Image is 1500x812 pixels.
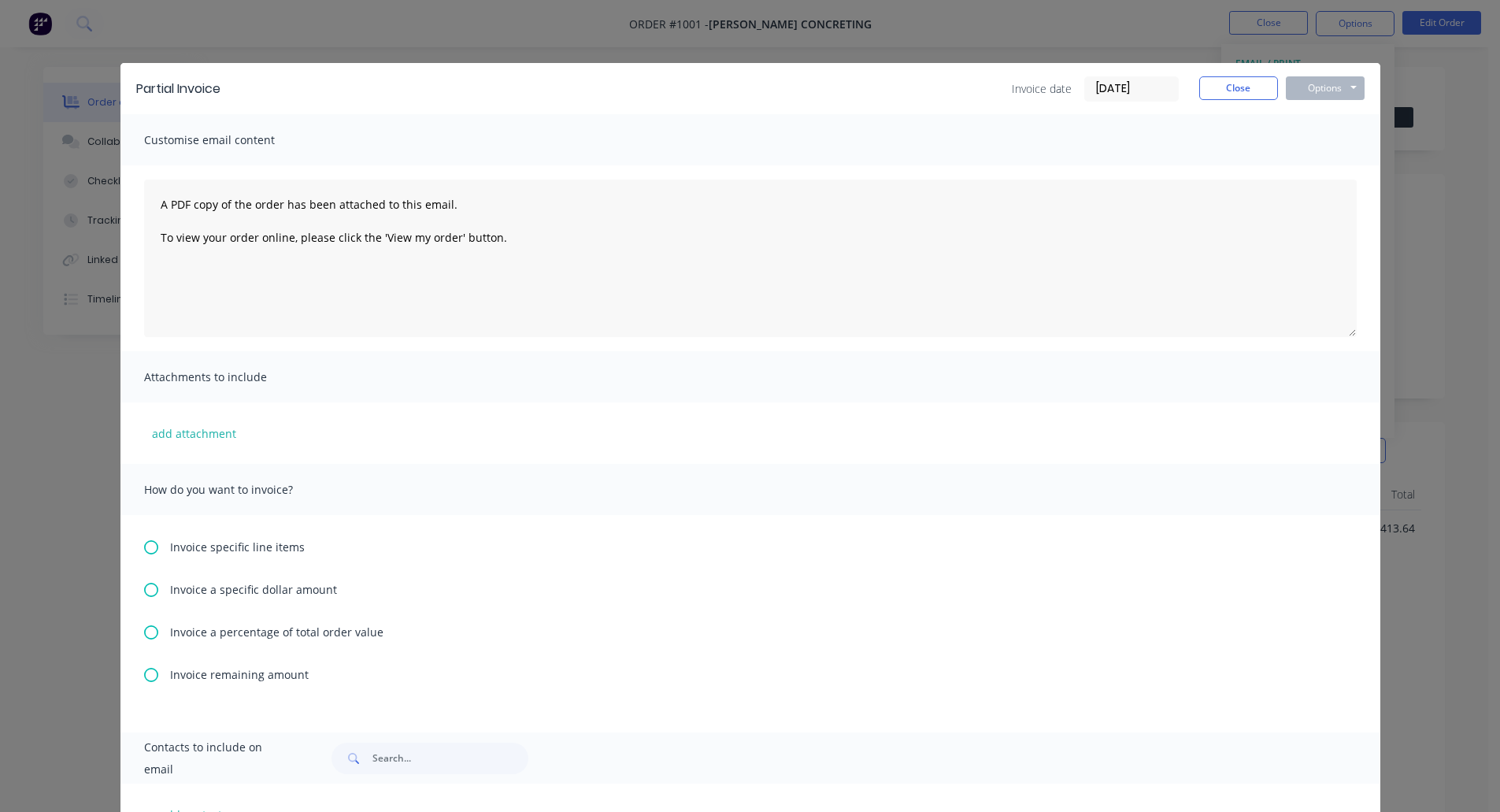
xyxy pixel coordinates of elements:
[1012,80,1072,97] span: Invoice date
[1286,76,1365,100] button: Options
[372,743,528,774] input: Search...
[144,479,317,501] span: How do you want to invoice?
[1199,76,1278,100] button: Close
[170,666,309,683] span: Invoice remaining amount
[170,624,383,640] span: Invoice a percentage of total order value
[144,421,244,445] button: add attachment
[144,129,317,151] span: Customise email content
[170,539,305,555] span: Invoice specific line items
[144,366,317,388] span: Attachments to include
[144,736,293,780] span: Contacts to include on email
[144,180,1357,337] textarea: A PDF copy of the order has been attached to this email. To view your order online, please click ...
[136,80,220,98] div: Partial Invoice
[170,581,337,598] span: Invoice a specific dollar amount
